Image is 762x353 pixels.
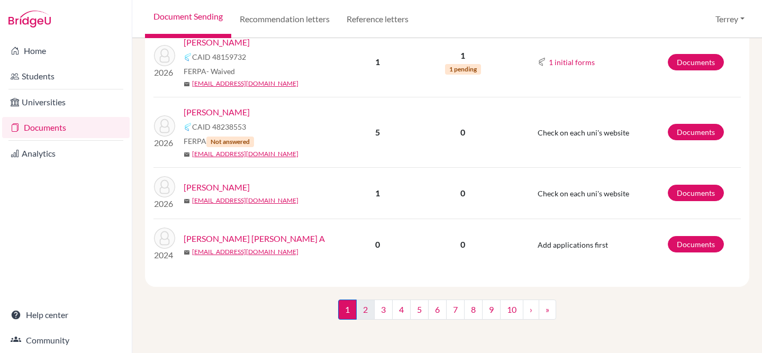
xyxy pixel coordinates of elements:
img: Alghamdi, Marwan Talal A [154,228,175,249]
b: 1 [375,188,380,198]
img: Common App logo [184,53,192,61]
nav: ... [338,300,556,328]
a: [PERSON_NAME] [184,106,250,119]
span: 1 [338,300,357,320]
b: 5 [375,127,380,137]
b: 0 [375,239,380,249]
a: 8 [464,300,483,320]
a: [PERSON_NAME] [PERSON_NAME] A [184,232,325,245]
span: mail [184,198,190,204]
a: [EMAIL_ADDRESS][DOMAIN_NAME] [192,196,298,205]
span: - Waived [206,67,235,76]
button: 1 initial forms [548,56,595,68]
span: mail [184,81,190,87]
a: Universities [2,92,130,113]
a: Documents [668,236,724,252]
a: 9 [482,300,501,320]
a: 4 [392,300,411,320]
p: 2026 [154,66,175,79]
a: Analytics [2,143,130,164]
span: Not answered [206,137,254,147]
a: 6 [428,300,447,320]
a: 5 [410,300,429,320]
a: Documents [668,54,724,70]
img: Ng, Emma [154,45,175,66]
a: [PERSON_NAME] [184,181,250,194]
span: Check on each uni's website [538,128,629,137]
img: Cheong, Aidan [154,115,175,137]
img: Dzul, Faith [154,176,175,197]
a: Students [2,66,130,87]
p: 0 [414,126,512,139]
a: Documents [2,117,130,138]
span: FERPA [184,66,235,77]
a: » [539,300,556,320]
img: Bridge-U [8,11,51,28]
a: [PERSON_NAME] [184,36,250,49]
p: 2026 [154,137,175,149]
span: mail [184,249,190,256]
p: 0 [414,238,512,251]
a: Documents [668,124,724,140]
span: Add applications first [538,240,608,249]
p: 0 [414,187,512,200]
a: Home [2,40,130,61]
p: 1 [414,49,512,62]
span: CAID 48159732 [192,51,246,62]
a: 7 [446,300,465,320]
a: 3 [374,300,393,320]
span: CAID 48238553 [192,121,246,132]
a: [EMAIL_ADDRESS][DOMAIN_NAME] [192,247,298,257]
a: [EMAIL_ADDRESS][DOMAIN_NAME] [192,149,298,159]
span: mail [184,151,190,158]
span: FERPA [184,135,254,147]
a: 2 [356,300,375,320]
button: Terrey [711,9,749,29]
img: Common App logo [538,58,546,66]
img: Common App logo [184,123,192,131]
a: Community [2,330,130,351]
a: [EMAIL_ADDRESS][DOMAIN_NAME] [192,79,298,88]
a: Documents [668,185,724,201]
a: 10 [500,300,523,320]
p: 2024 [154,249,175,261]
span: Check on each uni's website [538,189,629,198]
b: 1 [375,57,380,67]
a: › [523,300,539,320]
span: 1 pending [445,64,481,75]
p: 2026 [154,197,175,210]
a: Help center [2,304,130,325]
